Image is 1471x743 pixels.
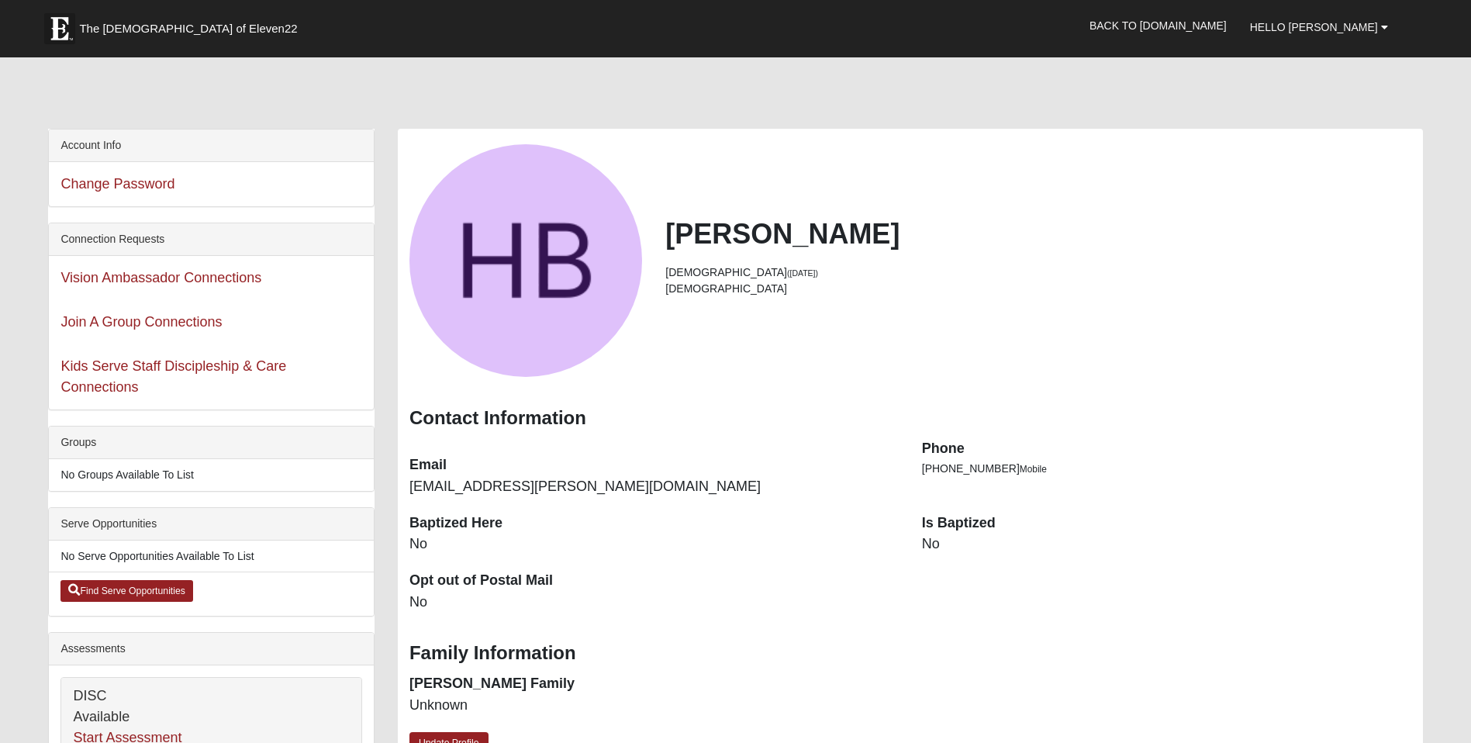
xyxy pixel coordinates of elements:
[49,541,374,572] li: No Serve Opportunities Available To List
[1020,464,1047,475] span: Mobile
[409,477,899,497] dd: [EMAIL_ADDRESS][PERSON_NAME][DOMAIN_NAME]
[409,513,899,534] dt: Baptized Here
[49,223,374,256] div: Connection Requests
[922,513,1411,534] dt: Is Baptized
[79,21,297,36] span: The [DEMOGRAPHIC_DATA] of Eleven22
[1250,21,1378,33] span: Hello [PERSON_NAME]
[409,593,899,613] dd: No
[409,696,899,716] dd: Unknown
[49,459,374,491] li: No Groups Available To List
[665,217,1411,251] h2: [PERSON_NAME]
[922,534,1411,555] dd: No
[409,144,642,377] a: View Fullsize Photo
[60,270,261,285] a: Vision Ambassador Connections
[922,439,1411,459] dt: Phone
[1238,8,1400,47] a: Hello [PERSON_NAME]
[665,281,1411,297] li: [DEMOGRAPHIC_DATA]
[1078,6,1238,45] a: Back to [DOMAIN_NAME]
[665,264,1411,281] li: [DEMOGRAPHIC_DATA]
[922,461,1411,477] li: [PHONE_NUMBER]
[60,176,174,192] a: Change Password
[409,571,899,591] dt: Opt out of Postal Mail
[409,642,1411,665] h3: Family Information
[60,358,286,395] a: Kids Serve Staff Discipleship & Care Connections
[36,5,347,44] a: The [DEMOGRAPHIC_DATA] of Eleven22
[409,455,899,475] dt: Email
[60,580,193,602] a: Find Serve Opportunities
[409,534,899,555] dd: No
[409,407,1411,430] h3: Contact Information
[787,268,818,278] small: ([DATE])
[49,427,374,459] div: Groups
[44,13,75,44] img: Eleven22 logo
[49,508,374,541] div: Serve Opportunities
[409,674,899,694] dt: [PERSON_NAME] Family
[60,314,222,330] a: Join A Group Connections
[49,633,374,665] div: Assessments
[49,130,374,162] div: Account Info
